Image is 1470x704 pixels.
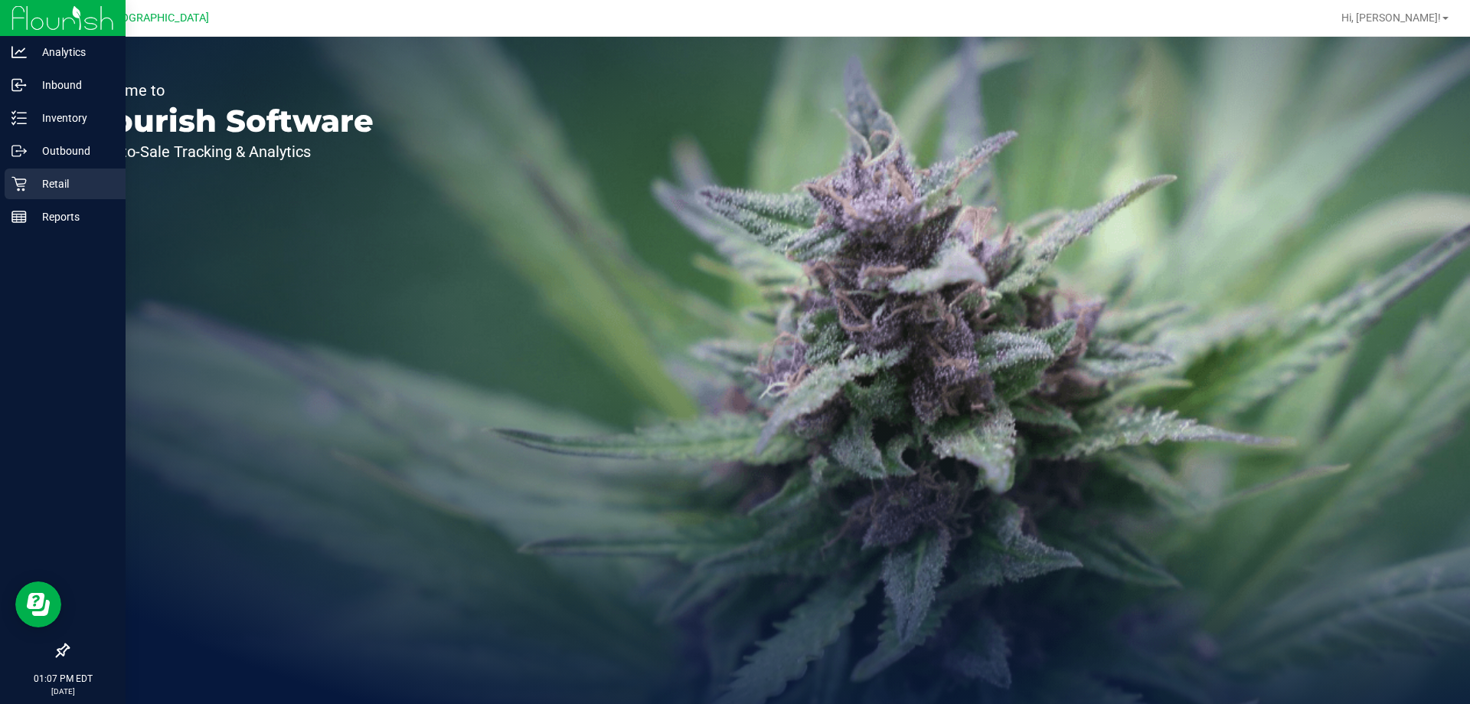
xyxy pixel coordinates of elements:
[11,77,27,93] inline-svg: Inbound
[7,686,119,697] p: [DATE]
[11,143,27,159] inline-svg: Outbound
[15,581,61,627] iframe: Resource center
[27,142,119,160] p: Outbound
[27,76,119,94] p: Inbound
[27,109,119,127] p: Inventory
[27,43,119,61] p: Analytics
[11,110,27,126] inline-svg: Inventory
[11,209,27,224] inline-svg: Reports
[1341,11,1441,24] span: Hi, [PERSON_NAME]!
[27,208,119,226] p: Reports
[11,176,27,192] inline-svg: Retail
[83,106,374,136] p: Flourish Software
[7,672,119,686] p: 01:07 PM EDT
[83,144,374,159] p: Seed-to-Sale Tracking & Analytics
[27,175,119,193] p: Retail
[83,83,374,98] p: Welcome to
[11,44,27,60] inline-svg: Analytics
[104,11,209,25] span: [GEOGRAPHIC_DATA]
